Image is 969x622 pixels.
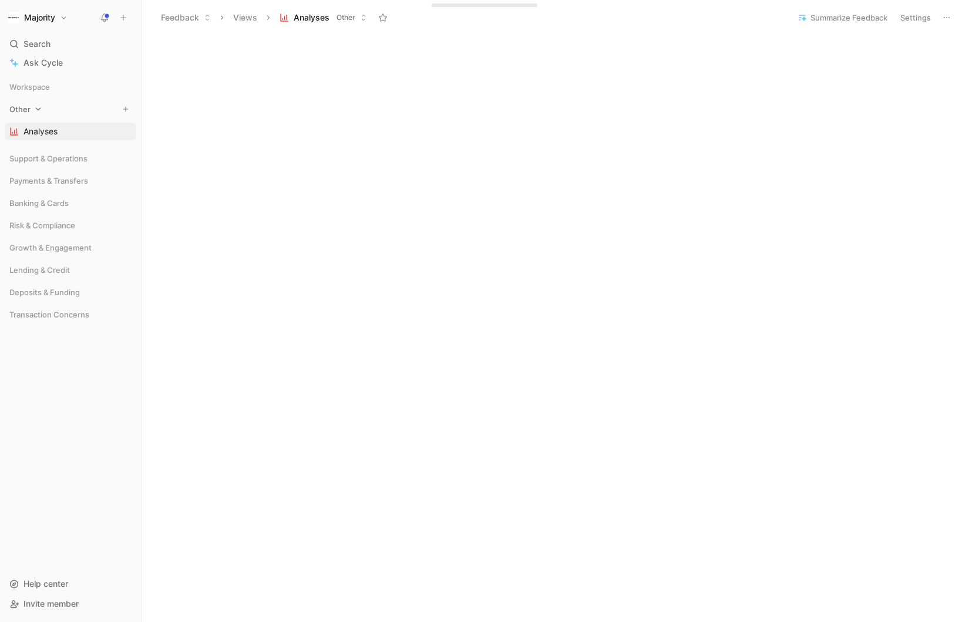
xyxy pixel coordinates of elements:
div: Risk & Compliance [5,217,136,234]
div: Banking & Cards [5,194,136,212]
span: Support & Operations [9,153,88,164]
div: Payments & Transfers [5,172,136,193]
span: Transaction Concerns [9,309,89,320]
div: Lending & Credit [5,261,136,279]
button: AnalysesOther [274,9,372,26]
div: Risk & Compliance [5,217,136,238]
div: Transaction Concerns [5,306,136,323]
span: Other [337,12,355,23]
span: Banking & Cards [9,197,69,209]
button: Settings [895,9,936,26]
div: OtherAnalyses [5,100,136,140]
div: Help center [5,575,136,593]
div: Transaction Concerns [5,306,136,327]
a: Analyses [5,123,136,140]
div: Support & Operations [5,150,136,167]
span: Lending & Credit [9,264,70,276]
span: Invite member [23,599,79,609]
div: Banking & Cards [5,194,136,215]
div: Growth & Engagement [5,239,136,256]
span: Help center [23,579,68,589]
span: Search [23,37,51,51]
button: Views [228,9,263,26]
div: Deposits & Funding [5,283,136,305]
span: Payments & Transfers [9,175,88,187]
div: Lending & Credit [5,261,136,282]
h1: Majority [24,12,55,23]
span: Growth & Engagement [9,242,92,253]
div: Search [5,35,136,53]
span: Analyses [294,12,329,23]
div: Other [5,100,136,118]
a: Ask Cycle [5,54,136,72]
span: Analyses [23,126,58,137]
span: Deposits & Funding [9,286,80,298]
div: Deposits & Funding [5,283,136,301]
span: Other [9,103,31,115]
img: Majority [8,12,19,23]
div: Workspace [5,78,136,96]
div: Payments & Transfers [5,172,136,190]
button: Feedback [156,9,216,26]
button: MajorityMajority [5,9,70,26]
div: Invite member [5,595,136,613]
button: Summarize Feedback [792,9,893,26]
div: Growth & Engagement [5,239,136,260]
span: Risk & Compliance [9,219,75,231]
span: Ask Cycle [23,56,63,70]
div: Support & Operations [5,150,136,171]
span: Workspace [9,81,50,93]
